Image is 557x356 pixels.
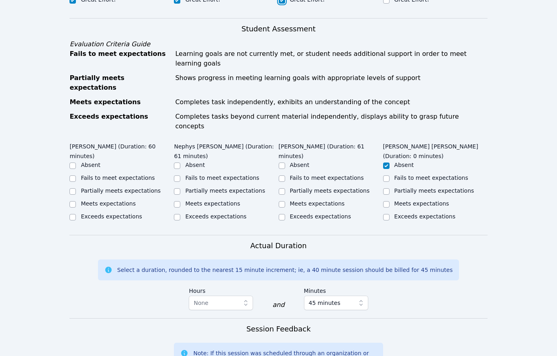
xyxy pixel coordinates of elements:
label: Meets expectations [185,200,240,207]
label: Exceeds expectations [394,213,455,220]
h3: Session Feedback [246,323,310,335]
legend: [PERSON_NAME] (Duration: 61 minutes) [279,139,383,161]
span: None [194,300,208,306]
label: Meets expectations [394,200,449,207]
label: Absent [81,162,100,168]
label: Hours [189,284,253,296]
label: Fails to meet expectations [81,175,155,181]
label: Absent [185,162,205,168]
label: Minutes [304,284,368,296]
label: Absent [290,162,310,168]
label: Meets expectations [81,200,136,207]
span: 45 minutes [309,298,341,308]
label: Partially meets expectations [394,187,474,194]
div: Completes task independently, exhibits an understanding of the concept [175,97,487,107]
div: and [272,300,284,310]
label: Partially meets expectations [81,187,161,194]
label: Partially meets expectations [185,187,265,194]
div: Completes tasks beyond current material independently, displays ability to grasp future concepts [175,112,487,131]
label: Exceeds expectations [290,213,351,220]
div: Meets expectations [69,97,170,107]
h3: Actual Duration [250,240,306,251]
div: Evaluation Criteria Guide [69,39,487,49]
div: Exceeds expectations [69,112,170,131]
div: Learning goals are not currently met, or student needs additional support in order to meet learni... [175,49,487,68]
h3: Student Assessment [69,23,487,35]
legend: [PERSON_NAME] (Duration: 60 minutes) [69,139,174,161]
div: Fails to meet expectations [69,49,170,68]
legend: Nephys [PERSON_NAME] (Duration: 61 minutes) [174,139,278,161]
label: Exceeds expectations [185,213,246,220]
label: Fails to meet expectations [185,175,259,181]
label: Fails to meet expectations [394,175,468,181]
div: Shows progress in meeting learning goals with appropriate levels of support [175,73,487,93]
label: Meets expectations [290,200,345,207]
label: Absent [394,162,414,168]
label: Exceeds expectations [81,213,142,220]
div: Partially meets expectations [69,73,170,93]
legend: [PERSON_NAME] [PERSON_NAME] (Duration: 0 minutes) [383,139,488,161]
label: Fails to meet expectations [290,175,364,181]
label: Partially meets expectations [290,187,370,194]
button: None [189,296,253,310]
button: 45 minutes [304,296,368,310]
div: Select a duration, rounded to the nearest 15 minute increment; ie, a 40 minute session should be ... [117,266,453,274]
